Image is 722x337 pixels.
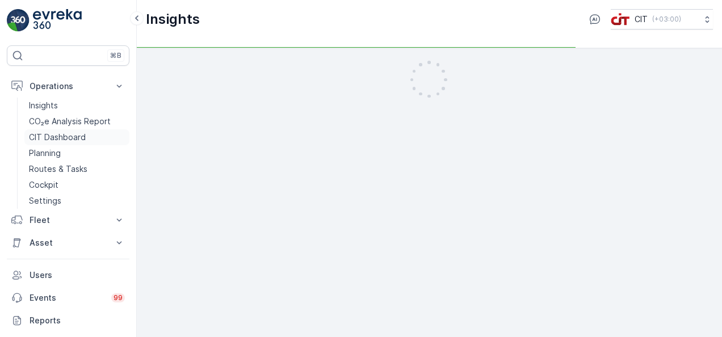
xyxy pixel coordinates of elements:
p: 99 [114,293,123,302]
img: cit-logo_pOk6rL0.png [611,13,630,26]
p: Planning [29,148,61,159]
p: Fleet [30,214,107,226]
p: Settings [29,195,61,207]
p: Users [30,269,125,281]
p: Events [30,292,104,304]
p: CIT [635,14,648,25]
img: logo_light-DOdMpM7g.png [33,9,82,32]
button: Fleet [7,209,129,231]
p: Asset [30,237,107,248]
p: CO₂e Analysis Report [29,116,111,127]
p: CIT Dashboard [29,132,86,143]
p: Cockpit [29,179,58,191]
a: Cockpit [24,177,129,193]
a: Settings [24,193,129,209]
a: CO₂e Analysis Report [24,113,129,129]
a: Routes & Tasks [24,161,129,177]
a: Insights [24,98,129,113]
p: ( +03:00 ) [652,15,681,24]
button: CIT(+03:00) [611,9,713,30]
a: Planning [24,145,129,161]
button: Operations [7,75,129,98]
p: ⌘B [110,51,121,60]
a: CIT Dashboard [24,129,129,145]
a: Users [7,264,129,287]
p: Routes & Tasks [29,163,87,175]
img: logo [7,9,30,32]
p: Operations [30,81,107,92]
a: Reports [7,309,129,332]
button: Asset [7,231,129,254]
a: Events99 [7,287,129,309]
p: Insights [146,10,200,28]
p: Insights [29,100,58,111]
p: Reports [30,315,125,326]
